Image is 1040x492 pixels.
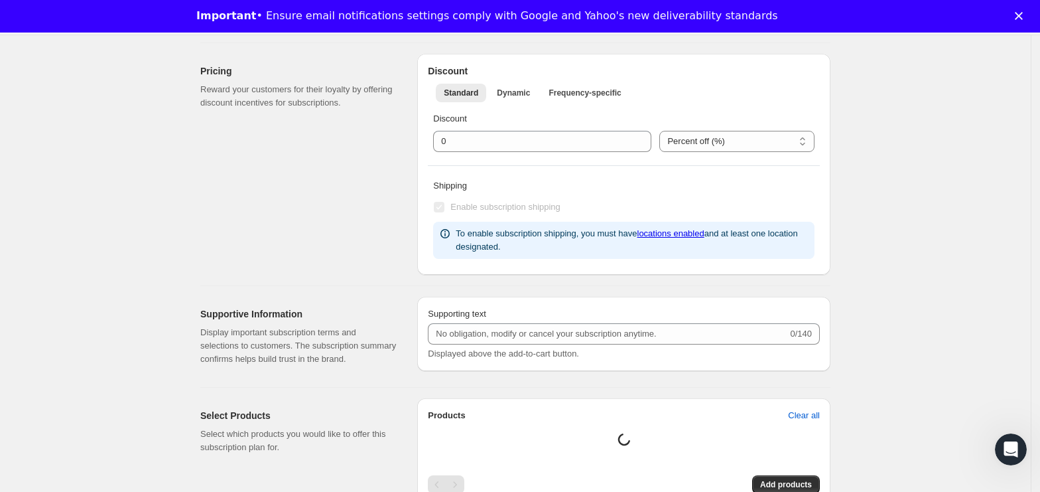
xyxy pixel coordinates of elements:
[196,9,778,23] div: • Ensure email notifications settings comply with Google and Yahoo's new deliverability standards
[196,31,265,45] a: Learn more
[450,202,560,212] span: Enable subscription shipping
[549,88,621,98] span: Frequency-specific
[444,88,478,98] span: Standard
[760,479,812,490] span: Add products
[200,64,396,78] h2: Pricing
[428,64,820,78] h2: Discount
[788,409,820,422] span: Clear all
[200,83,396,110] p: Reward your customers for their loyalty by offering discount incentives for subscriptions.
[433,179,814,193] p: Shipping
[456,227,809,254] p: To enable subscription shipping, you must have and at least one location designated.
[428,349,579,359] span: Displayed above the add-to-cart button.
[428,409,465,422] p: Products
[428,323,787,345] input: No obligation, modify or cancel your subscription anytime.
[196,9,256,22] b: Important
[497,88,530,98] span: Dynamic
[995,434,1027,465] iframe: Intercom live chat
[200,307,396,321] h2: Supportive Information
[780,405,828,426] button: Clear all
[433,131,631,152] input: 10
[1015,12,1028,20] div: Close
[637,228,704,238] a: locations enabled
[433,112,814,125] p: Discount
[428,309,486,319] span: Supporting text
[200,409,396,422] h2: Select Products
[200,326,396,366] p: Display important subscription terms and selections to customers. The subscription summary confir...
[200,428,396,454] p: Select which products you would like to offer this subscription plan for.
